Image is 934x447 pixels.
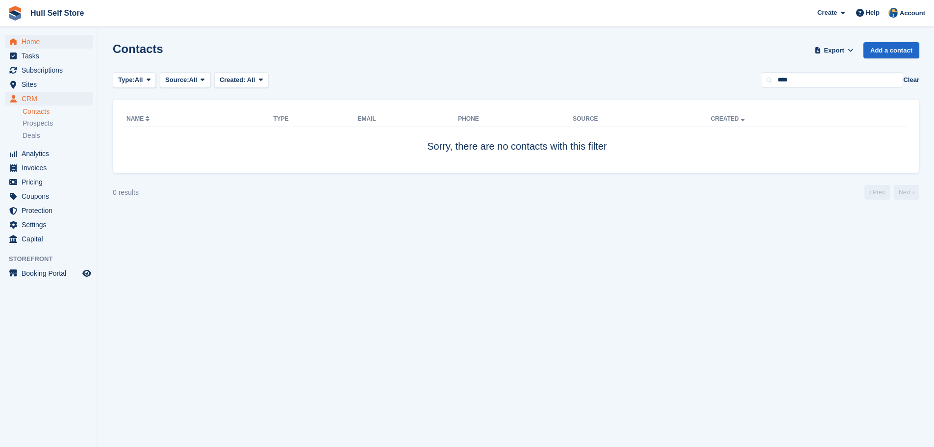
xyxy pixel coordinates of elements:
[5,232,93,246] a: menu
[22,232,80,246] span: Capital
[22,189,80,203] span: Coupons
[9,254,98,264] span: Storefront
[22,35,80,49] span: Home
[23,131,40,140] span: Deals
[573,111,711,127] th: Source
[23,107,93,116] a: Contacts
[863,42,919,58] a: Add a contact
[113,72,156,88] button: Type: All
[22,161,80,175] span: Invoices
[866,8,880,18] span: Help
[22,204,80,217] span: Protection
[214,72,268,88] button: Created: All
[135,75,143,85] span: All
[458,111,573,127] th: Phone
[22,63,80,77] span: Subscriptions
[5,63,93,77] a: menu
[5,147,93,160] a: menu
[427,141,606,152] span: Sorry, there are no contacts with this filter
[812,42,856,58] button: Export
[247,76,255,83] span: All
[894,185,919,200] a: Next
[5,189,93,203] a: menu
[22,92,80,105] span: CRM
[862,185,921,200] nav: Page
[22,266,80,280] span: Booking Portal
[113,187,139,198] div: 0 results
[8,6,23,21] img: stora-icon-8386f47178a22dfd0bd8f6a31ec36ba5ce8667c1dd55bd0f319d3a0aa187defe.svg
[126,115,151,122] a: Name
[864,185,890,200] a: Previous
[220,76,246,83] span: Created:
[903,75,919,85] button: Clear
[22,175,80,189] span: Pricing
[118,75,135,85] span: Type:
[274,111,358,127] th: Type
[160,72,210,88] button: Source: All
[824,46,844,55] span: Export
[22,78,80,91] span: Sites
[5,92,93,105] a: menu
[711,115,747,122] a: Created
[5,161,93,175] a: menu
[5,35,93,49] a: menu
[817,8,837,18] span: Create
[26,5,88,21] a: Hull Self Store
[113,42,163,55] h1: Contacts
[357,111,458,127] th: Email
[5,49,93,63] a: menu
[22,147,80,160] span: Analytics
[165,75,189,85] span: Source:
[5,175,93,189] a: menu
[888,8,898,18] img: Hull Self Store
[23,119,53,128] span: Prospects
[5,266,93,280] a: menu
[5,204,93,217] a: menu
[5,218,93,232] a: menu
[189,75,198,85] span: All
[81,267,93,279] a: Preview store
[22,49,80,63] span: Tasks
[5,78,93,91] a: menu
[900,8,925,18] span: Account
[23,118,93,129] a: Prospects
[22,218,80,232] span: Settings
[23,131,93,141] a: Deals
